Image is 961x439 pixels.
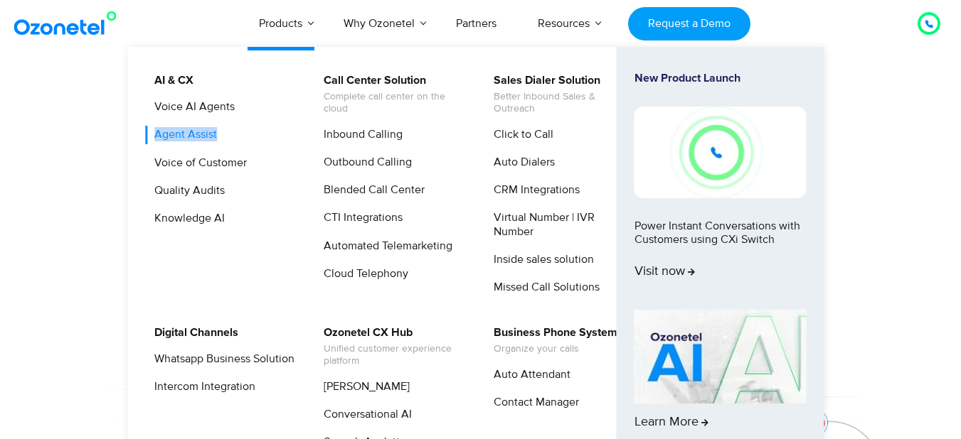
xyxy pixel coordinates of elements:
[145,72,196,90] a: AI & CX
[145,378,257,396] a: Intercom Integration
[314,265,410,283] a: Cloud Telephony
[314,378,412,396] a: [PERSON_NAME]
[628,7,750,40] a: Request a Demo
[324,343,464,367] span: Unified customer experience platform
[314,406,414,423] a: Conversational AI
[314,237,455,255] a: Automated Telemarketing
[484,366,573,384] a: Auto Attendant
[494,91,634,115] span: Better Inbound Sales & Outreach
[145,126,219,143] a: Agent Assist
[635,72,807,304] a: New Product LaunchPower Instant Conversations with Customers using CXi SwitchVisit now
[36,90,925,136] div: Orchestrate Intelligent
[36,127,925,195] div: Customer Experiences
[145,324,240,342] a: Digital Channels
[484,181,582,199] a: CRM Integrations
[484,278,602,296] a: Missed Call Solutions
[635,310,807,403] img: AI
[314,153,414,171] a: Outbound Calling
[314,324,466,369] a: Ozonetel CX HubUnified customer experience platform
[484,251,596,269] a: Inside sales solution
[145,210,227,227] a: Knowledge AI
[484,126,556,143] a: Click to Call
[484,72,636,117] a: Sales Dialer SolutionBetter Inbound Sales & Outreach
[635,107,807,197] img: New-Project-17.png
[145,350,297,368] a: Whatsapp Business Solution
[314,209,405,227] a: CTI Integrations
[145,182,227,200] a: Quality Audits
[314,181,427,199] a: Blended Call Center
[635,415,708,430] span: Learn More
[324,91,464,115] span: Complete call center on the cloud
[484,324,620,357] a: Business Phone SystemOrganize your calls
[484,209,636,240] a: Virtual Number | IVR Number
[36,196,925,212] div: Turn every conversation into a growth engine for your enterprise.
[494,343,617,355] span: Organize your calls
[484,394,581,411] a: Contact Manager
[635,264,695,280] span: Visit now
[314,126,405,143] a: Inbound Calling
[484,153,557,171] a: Auto Dialers
[314,72,466,117] a: Call Center SolutionComplete call center on the cloud
[145,98,237,116] a: Voice AI Agents
[145,154,249,172] a: Voice of Customer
